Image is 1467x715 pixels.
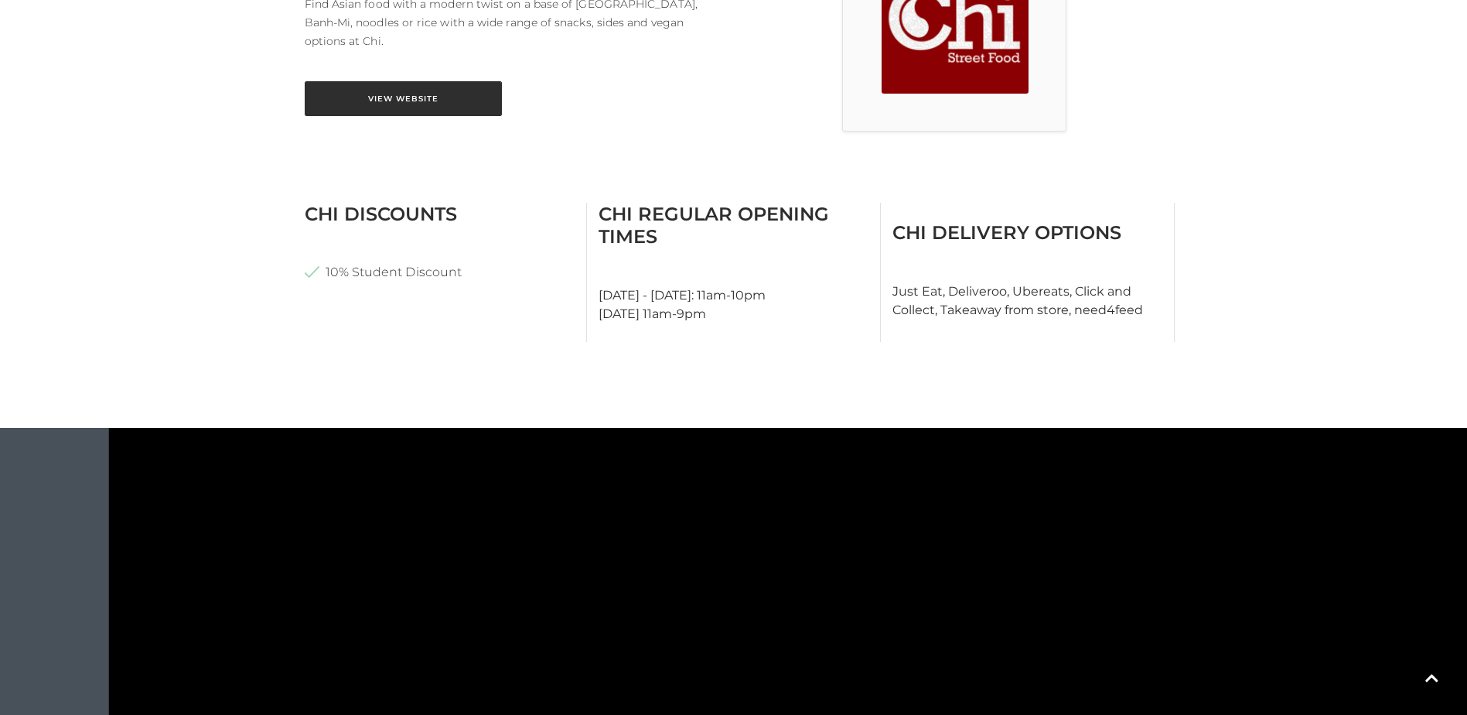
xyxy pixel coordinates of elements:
[305,264,575,280] li: 10% Student Discount
[305,203,575,225] h3: Chi Discounts
[305,81,502,116] a: View Website
[587,203,881,342] div: [DATE] - [DATE]: 11am-10pm [DATE] 11am-9pm
[881,203,1175,342] div: Just Eat, Deliveroo, Ubereats, Click and Collect, Takeaway from store, need4feed
[892,221,1162,244] h3: Chi Delivery Options
[599,203,868,248] h3: Chi Regular Opening Times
